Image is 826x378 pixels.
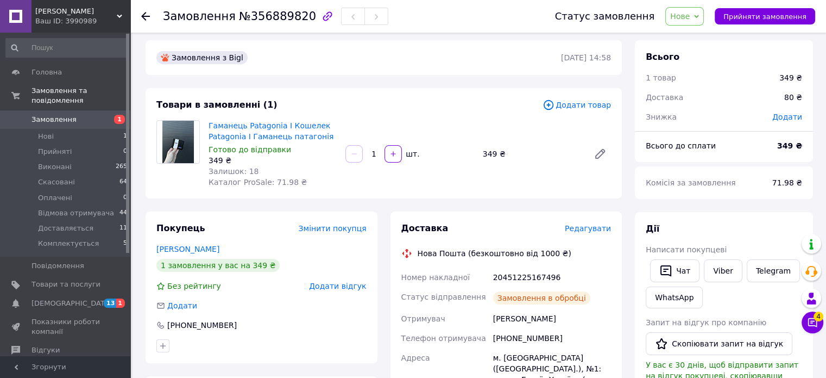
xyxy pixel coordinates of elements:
button: Скопіювати запит на відгук [646,332,792,355]
span: Дії [646,224,659,234]
a: Viber [704,259,742,282]
input: Пошук [5,38,128,58]
span: Додати товар [543,99,611,111]
div: 349 ₴ [209,155,337,166]
span: Покупець [156,223,205,233]
div: 20451225167496 [491,268,613,287]
span: Без рейтингу [167,282,221,290]
span: 13 [104,299,116,308]
span: Товари та послуги [31,280,100,289]
span: Jinny Diller [35,7,117,16]
span: Телефон отримувача [401,334,486,343]
div: [PHONE_NUMBER] [166,320,238,331]
span: 1 [114,115,125,124]
span: Доставляється [38,224,93,233]
span: Замовлення [31,115,77,125]
span: Нові [38,132,54,141]
div: Повернутися назад [141,11,150,22]
div: Нова Пошта (безкоштовно від 1000 ₴) [415,248,574,259]
a: Редагувати [589,143,611,165]
span: Готово до відправки [209,145,291,154]
span: 64 [119,177,127,187]
a: WhatsApp [646,287,703,308]
a: [PERSON_NAME] [156,245,219,253]
span: Додати відгук [309,282,366,290]
div: [PERSON_NAME] [491,309,613,329]
span: Додати [167,301,197,310]
span: Всього [646,52,679,62]
span: Показники роботи компанії [31,317,100,337]
span: Доставка [646,93,683,102]
span: [DEMOGRAPHIC_DATA] [31,299,112,308]
span: 1 [123,132,127,141]
span: Повідомлення [31,261,84,271]
b: 349 ₴ [777,141,802,150]
span: Комплектується [38,239,99,249]
span: Редагувати [565,224,611,233]
button: Чат з покупцем4 [802,312,823,333]
img: Гаманець Patagonia I Кошелек Patagonia I Гаманець патагонія [162,121,194,163]
span: 71.98 ₴ [772,178,802,187]
span: Замовлення [163,10,236,23]
div: Замовлення з Bigl [156,51,248,64]
span: Всього до сплати [646,141,716,150]
span: Нове [670,12,690,21]
span: Відмова отримувача [38,208,114,218]
div: 349 ₴ [779,72,802,83]
div: 1 замовлення у вас на 349 ₴ [156,259,280,272]
span: Оплачені [38,193,72,203]
span: 265 [116,162,127,172]
span: №356889820 [239,10,316,23]
span: 0 [123,147,127,157]
span: Товари в замовленні (1) [156,100,278,110]
span: Замовлення та повідомлення [31,86,130,106]
span: 1 товар [646,73,676,82]
span: Написати покупцеві [646,245,727,254]
a: Telegram [747,259,800,282]
div: [PHONE_NUMBER] [491,329,613,348]
span: Змінити покупця [299,224,367,233]
span: Доставка [401,223,449,233]
span: Прийняті [38,147,72,157]
button: Прийняти замовлення [715,8,815,24]
time: [DATE] 14:58 [561,53,611,62]
div: 80 ₴ [778,85,809,109]
span: 5 [123,239,127,249]
button: Чат [650,259,699,282]
span: Скасовані [38,177,75,187]
div: Статус замовлення [555,11,655,22]
div: 349 ₴ [478,146,585,162]
span: Статус відправлення [401,293,486,301]
span: Отримувач [401,314,445,323]
div: Ваш ID: 3990989 [35,16,130,26]
span: 44 [119,208,127,218]
span: 4 [814,312,823,321]
div: шт. [403,148,420,159]
span: Додати [772,113,802,121]
span: Головна [31,67,62,77]
span: Залишок: 18 [209,167,258,176]
span: Адреса [401,354,430,362]
span: Номер накладної [401,273,470,282]
span: 0 [123,193,127,203]
span: Запит на відгук про компанію [646,318,766,327]
span: Виконані [38,162,72,172]
span: 11 [119,224,127,233]
span: Каталог ProSale: 71.98 ₴ [209,178,307,187]
span: Комісія за замовлення [646,178,736,187]
span: Прийняти замовлення [723,13,806,21]
span: 1 [116,299,125,308]
div: Замовлення в обробці [493,292,590,305]
span: Знижка [646,113,677,121]
a: Гаманець Patagonia I Кошелек Patagonia I Гаманець патагонія [209,121,333,141]
span: Відгуки [31,345,60,355]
